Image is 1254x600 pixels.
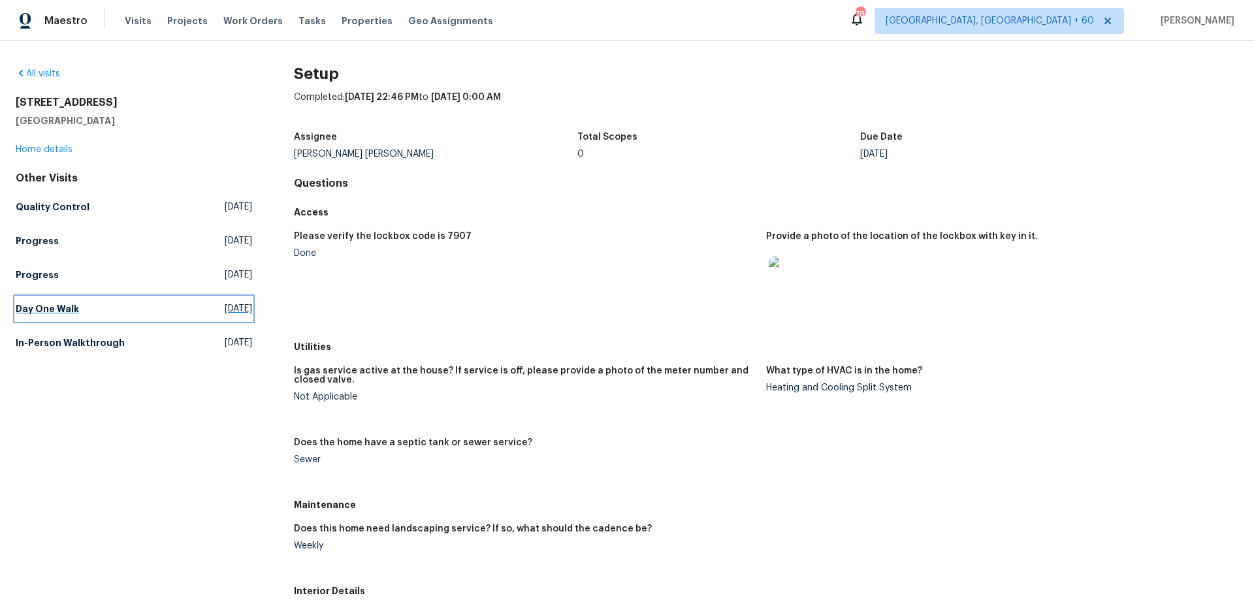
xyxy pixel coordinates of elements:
[577,133,637,142] h5: Total Scopes
[225,302,252,315] span: [DATE]
[16,268,59,281] h5: Progress
[431,93,501,102] span: [DATE] 0:00 AM
[860,150,1144,159] div: [DATE]
[225,336,252,349] span: [DATE]
[16,336,125,349] h5: In-Person Walkthrough
[16,234,59,247] h5: Progress
[294,249,756,258] div: Done
[294,541,756,550] div: Weekly
[16,302,79,315] h5: Day One Walk
[345,93,419,102] span: [DATE] 22:46 PM
[16,114,252,127] h5: [GEOGRAPHIC_DATA]
[294,206,1238,219] h5: Access
[766,383,1228,392] div: Heating and Cooling Split System
[856,8,865,21] div: 789
[294,133,337,142] h5: Assignee
[294,366,756,385] h5: Is gas service active at the house? If service is off, please provide a photo of the meter number...
[1155,14,1234,27] span: [PERSON_NAME]
[294,392,756,402] div: Not Applicable
[294,91,1238,125] div: Completed: to
[16,297,252,321] a: Day One Walk[DATE]
[766,366,922,375] h5: What type of HVAC is in the home?
[294,584,1238,597] h5: Interior Details
[294,67,1238,80] h2: Setup
[294,498,1238,511] h5: Maintenance
[294,455,756,464] div: Sewer
[298,16,326,25] span: Tasks
[167,14,208,27] span: Projects
[294,177,1238,190] h4: Questions
[16,96,252,109] h2: [STREET_ADDRESS]
[16,331,252,355] a: In-Person Walkthrough[DATE]
[16,195,252,219] a: Quality Control[DATE]
[766,232,1038,241] h5: Provide a photo of the location of the lockbox with key in it.
[860,133,903,142] h5: Due Date
[225,234,252,247] span: [DATE]
[294,232,472,241] h5: Please verify the lockbox code is 7907
[44,14,88,27] span: Maestro
[16,200,89,213] h5: Quality Control
[16,263,252,287] a: Progress[DATE]
[294,438,532,447] h5: Does the home have a septic tank or sewer service?
[294,524,652,533] h5: Does this home need landscaping service? If so, what should the cadence be?
[225,268,252,281] span: [DATE]
[223,14,283,27] span: Work Orders
[408,14,493,27] span: Geo Assignments
[225,200,252,213] span: [DATE]
[16,69,60,78] a: All visits
[294,150,577,159] div: [PERSON_NAME] [PERSON_NAME]
[577,150,861,159] div: 0
[16,229,252,253] a: Progress[DATE]
[342,14,393,27] span: Properties
[294,340,1238,353] h5: Utilities
[16,145,72,154] a: Home details
[16,172,252,185] div: Other Visits
[125,14,152,27] span: Visits
[886,14,1094,27] span: [GEOGRAPHIC_DATA], [GEOGRAPHIC_DATA] + 60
